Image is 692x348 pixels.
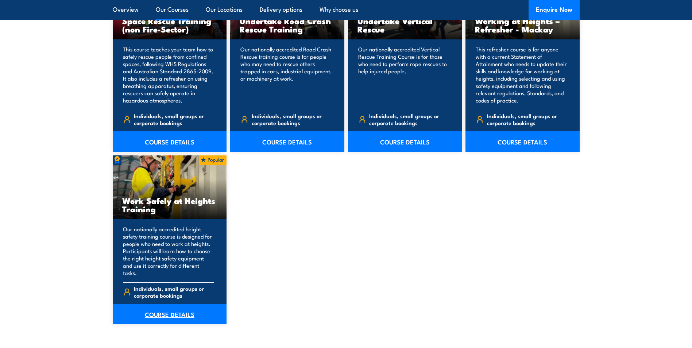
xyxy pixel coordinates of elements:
h3: Undertake Road Crash Rescue Training [240,16,335,33]
h3: Undertake Vertical Rescue [357,16,453,33]
span: Individuals, small groups or corporate bookings [134,112,214,126]
h3: Undertake Confined Space Rescue Training (non Fire-Sector) [122,8,217,33]
p: Our nationally accredited height safety training course is designed for people who need to work a... [123,225,214,277]
span: Individuals, small groups or corporate bookings [369,112,449,126]
p: Our nationally accredited Vertical Rescue Training Course is for those who need to perform rope r... [358,46,450,104]
span: Individuals, small groups or corporate bookings [134,285,214,299]
span: Individuals, small groups or corporate bookings [252,112,332,126]
p: This course teaches your team how to safely rescue people from confined spaces, following WHS Reg... [123,46,214,104]
a: COURSE DETAILS [113,131,227,152]
a: COURSE DETAILS [348,131,462,152]
p: This refresher course is for anyone with a current Statement of Attainment who needs to update th... [476,46,567,104]
h3: Work Safely at Heights Training [122,196,217,213]
span: Individuals, small groups or corporate bookings [487,112,567,126]
a: COURSE DETAILS [230,131,344,152]
a: COURSE DETAILS [465,131,580,152]
h3: Working at Heights – Refresher - Mackay [475,16,570,33]
a: COURSE DETAILS [113,304,227,324]
p: Our nationally accredited Road Crash Rescue training course is for people who may need to rescue ... [240,46,332,104]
